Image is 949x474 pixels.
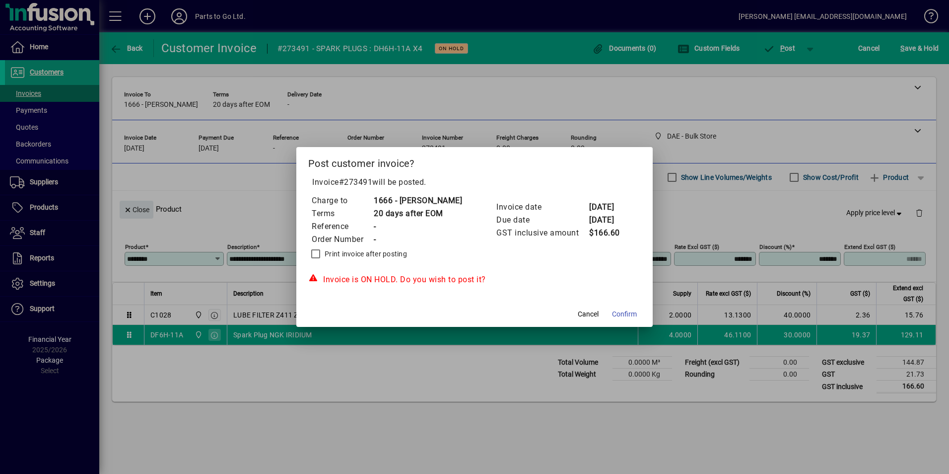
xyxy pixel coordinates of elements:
[308,176,641,188] p: Invoice will be posted .
[608,305,641,323] button: Confirm
[373,233,462,246] td: -
[373,220,462,233] td: -
[496,214,589,227] td: Due date
[311,207,373,220] td: Terms
[373,194,462,207] td: 1666 - [PERSON_NAME]
[589,201,628,214] td: [DATE]
[612,309,637,319] span: Confirm
[311,233,373,246] td: Order Number
[578,309,599,319] span: Cancel
[339,177,373,187] span: #273491
[496,227,589,239] td: GST inclusive amount
[311,220,373,233] td: Reference
[373,207,462,220] td: 20 days after EOM
[589,214,628,227] td: [DATE]
[311,194,373,207] td: Charge to
[589,227,628,239] td: $166.60
[572,305,604,323] button: Cancel
[296,147,653,176] h2: Post customer invoice?
[496,201,589,214] td: Invoice date
[323,249,407,259] label: Print invoice after posting
[308,274,641,286] div: Invoice is ON HOLD. Do you wish to post it?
